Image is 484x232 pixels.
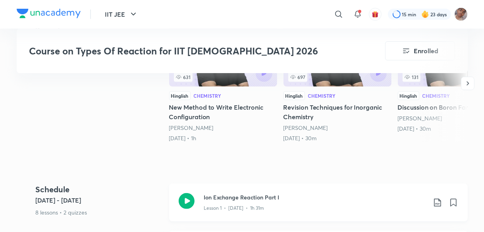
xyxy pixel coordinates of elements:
div: 12th Jun • 1h [169,134,277,142]
a: [PERSON_NAME] [398,114,442,122]
a: New Method to Write Electronic Configuration [169,25,277,142]
img: Rahul 2026 [454,8,468,21]
a: [PERSON_NAME] [283,124,328,131]
a: Company Logo [17,9,81,20]
h3: Ion Exchange Reaction Part I [204,193,426,201]
img: avatar [372,11,379,18]
div: Hinglish [169,91,191,100]
div: Piyush Maheshwari [169,124,277,132]
div: Chemistry [194,93,222,98]
h4: Schedule [36,184,163,195]
p: Lesson 1 • [DATE] • 1h 31m [204,205,264,212]
div: Piyush Maheshwari [283,124,391,132]
img: streak [421,10,429,18]
span: 131 [403,72,420,82]
a: 697HinglishChemistryRevision Techniques for Inorganic Chemistry[PERSON_NAME][DATE] • 30m [283,25,391,142]
button: IIT JEE [100,6,143,22]
h5: [DATE] - [DATE] [36,195,163,205]
a: 631HinglishChemistryNew Method to Write Electronic Configuration[PERSON_NAME][DATE] • 1h [169,25,277,142]
button: Enrolled [385,41,455,60]
div: Hinglish [398,91,419,100]
img: Company Logo [17,9,81,18]
h5: New Method to Write Electronic Configuration [169,102,277,122]
span: 631 [174,72,193,82]
p: 8 lessons • 2 quizzes [36,208,163,217]
div: Hinglish [283,91,305,100]
a: [PERSON_NAME] [169,124,214,131]
h3: Course on Types Of Reaction for IIT [DEMOGRAPHIC_DATA] 2026 [29,45,340,57]
div: 19th Jun • 30m [283,134,391,142]
span: 697 [288,72,307,82]
a: Ion Exchange Reaction Part ILesson 1 • [DATE] • 1h 31m [169,184,468,231]
button: avatar [369,8,382,21]
div: Chemistry [308,93,336,98]
h5: Revision Techniques for Inorganic Chemistry [283,102,391,122]
a: Revision Techniques for Inorganic Chemistry [283,25,391,142]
